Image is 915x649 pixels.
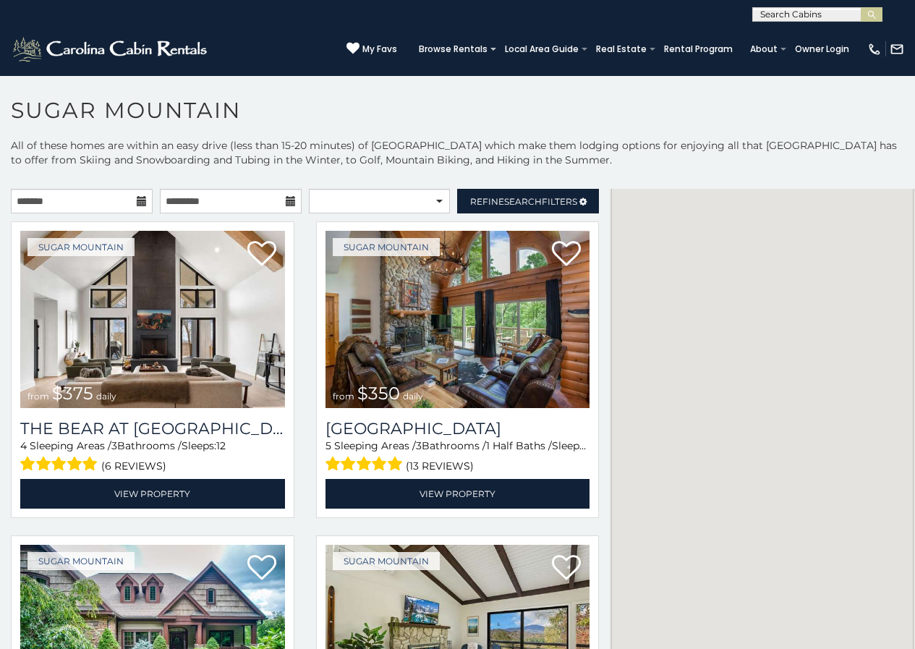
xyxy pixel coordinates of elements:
[486,439,552,452] span: 1 Half Baths /
[406,457,474,475] span: (13 reviews)
[788,39,856,59] a: Owner Login
[101,457,166,475] span: (6 reviews)
[357,383,400,404] span: $350
[589,39,654,59] a: Real Estate
[20,231,285,408] a: The Bear At Sugar Mountain from $375 daily
[27,391,49,402] span: from
[325,479,590,509] a: View Property
[552,553,581,584] a: Add to favorites
[20,231,285,408] img: The Bear At Sugar Mountain
[412,39,495,59] a: Browse Rentals
[216,439,226,452] span: 12
[247,553,276,584] a: Add to favorites
[552,239,581,270] a: Add to favorites
[325,419,590,438] a: [GEOGRAPHIC_DATA]
[504,196,542,207] span: Search
[890,42,904,56] img: mail-regular-white.png
[498,39,586,59] a: Local Area Guide
[657,39,740,59] a: Rental Program
[867,42,882,56] img: phone-regular-white.png
[20,439,27,452] span: 4
[52,383,93,404] span: $375
[11,35,211,64] img: White-1-2.png
[325,419,590,438] h3: Grouse Moor Lodge
[470,196,577,207] span: Refine Filters
[20,419,285,438] h3: The Bear At Sugar Mountain
[325,231,590,408] img: Grouse Moor Lodge
[20,419,285,438] a: The Bear At [GEOGRAPHIC_DATA]
[403,391,423,402] span: daily
[333,238,440,256] a: Sugar Mountain
[325,231,590,408] a: Grouse Moor Lodge from $350 daily
[96,391,116,402] span: daily
[362,43,397,56] span: My Favs
[457,189,599,213] a: RefineSearchFilters
[27,552,135,570] a: Sugar Mountain
[20,438,285,475] div: Sleeping Areas / Bathrooms / Sleeps:
[20,479,285,509] a: View Property
[333,391,354,402] span: from
[587,439,596,452] span: 12
[333,552,440,570] a: Sugar Mountain
[743,39,785,59] a: About
[247,239,276,270] a: Add to favorites
[346,42,397,56] a: My Favs
[27,238,135,256] a: Sugar Mountain
[416,439,422,452] span: 3
[325,439,331,452] span: 5
[111,439,117,452] span: 3
[325,438,590,475] div: Sleeping Areas / Bathrooms / Sleeps:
